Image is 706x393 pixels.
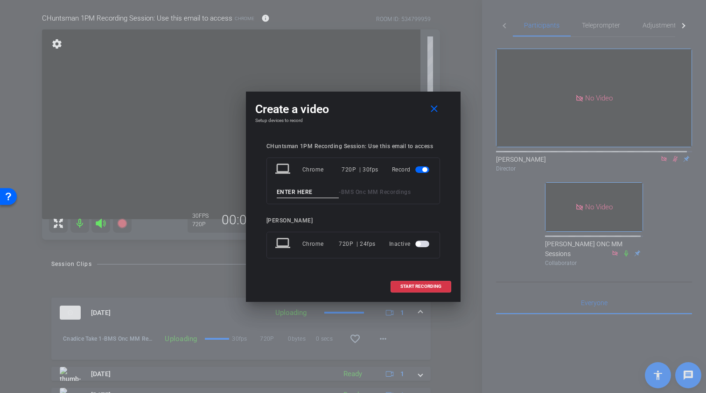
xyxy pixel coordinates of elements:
div: Chrome [302,236,339,252]
div: Record [392,161,431,178]
span: START RECORDING [400,284,441,289]
mat-icon: laptop [275,161,292,178]
input: ENTER HERE [277,186,339,198]
span: BMS Onc MM Recordings [341,189,411,195]
div: Chrome [302,161,342,178]
div: 720P | 24fps [339,236,376,252]
div: Inactive [389,236,431,252]
div: 720P | 30fps [342,161,378,178]
mat-icon: close [428,103,440,115]
div: [PERSON_NAME] [266,217,440,224]
mat-icon: laptop [275,236,292,252]
div: CHuntsman 1PM Recording Session: Use this email to access [266,143,440,150]
span: - [339,189,341,195]
button: START RECORDING [391,281,451,293]
div: Create a video [255,101,451,118]
h4: Setup devices to record [255,118,451,123]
